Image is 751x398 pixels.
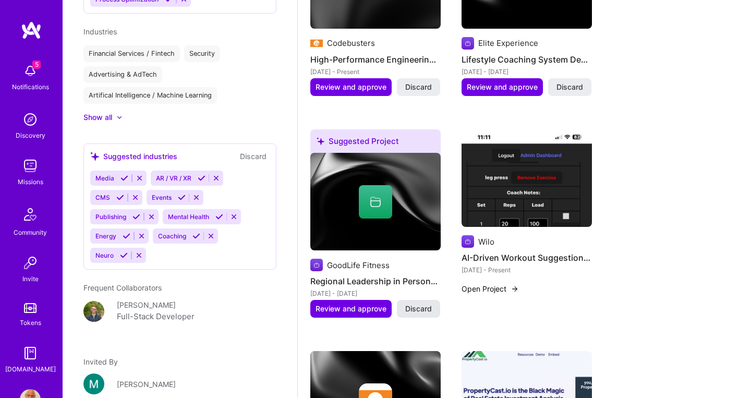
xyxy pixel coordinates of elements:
[192,194,200,201] i: Reject
[310,53,441,66] h4: High-Performance Engineering Team Leadership
[462,53,592,66] h4: Lifestyle Coaching System Development
[20,252,41,273] img: Invite
[467,82,538,92] span: Review and approve
[83,112,112,123] div: Show all
[158,232,186,240] span: Coaching
[83,301,104,322] img: User Avatar
[462,251,592,264] h4: AI-Driven Workout Suggestion System
[120,251,128,259] i: Accept
[116,194,124,201] i: Accept
[310,129,441,157] div: Suggested Project
[152,194,172,201] span: Events
[462,37,474,50] img: Company logo
[310,66,441,77] div: [DATE] - Present
[14,227,47,238] div: Community
[18,176,43,187] div: Missions
[20,61,41,81] img: bell
[20,317,41,328] div: Tokens
[310,37,323,50] img: Company logo
[90,151,177,162] div: Suggested industries
[136,174,143,182] i: Reject
[192,232,200,240] i: Accept
[478,38,538,49] div: Elite Experience
[95,194,110,201] span: CMS
[462,264,592,275] div: [DATE] - Present
[215,213,223,221] i: Accept
[95,251,114,259] span: Neuro
[156,174,191,182] span: AR / VR / XR
[198,174,205,182] i: Accept
[21,21,42,40] img: logo
[117,310,195,323] div: Full-Stack Developer
[462,129,592,227] img: AI-Driven Workout Suggestion System
[148,213,155,221] i: Reject
[18,202,43,227] img: Community
[20,343,41,364] img: guide book
[83,27,117,36] span: Industries
[511,285,519,293] img: arrow-right
[310,288,441,299] div: [DATE] - [DATE]
[556,82,583,92] span: Discard
[83,283,162,292] span: Frequent Collaborators
[117,379,176,390] div: [PERSON_NAME]
[327,260,390,271] div: GoodLife Fitness
[178,194,186,201] i: Accept
[83,66,162,83] div: Advertising & AdTech
[120,174,128,182] i: Accept
[83,45,180,62] div: Financial Services / Fintech
[237,150,270,162] button: Discard
[20,155,41,176] img: teamwork
[95,232,116,240] span: Energy
[135,251,143,259] i: Reject
[316,304,386,314] span: Review and approve
[316,82,386,92] span: Review and approve
[24,303,37,313] img: tokens
[16,130,45,141] div: Discovery
[184,45,220,62] div: Security
[462,66,592,77] div: [DATE] - [DATE]
[405,82,432,92] span: Discard
[168,213,209,221] span: Mental Health
[117,299,176,310] div: [PERSON_NAME]
[212,174,220,182] i: Reject
[123,232,130,240] i: Accept
[5,364,56,375] div: [DOMAIN_NAME]
[83,357,118,366] span: Invited By
[132,213,140,221] i: Accept
[478,236,494,247] div: Wilo
[207,232,215,240] i: Reject
[22,273,39,284] div: Invite
[327,38,375,49] div: Codebusters
[95,174,114,182] span: Media
[83,373,104,394] img: User Avatar
[95,213,126,221] span: Publishing
[230,213,238,221] i: Reject
[131,194,139,201] i: Reject
[462,235,474,248] img: Company logo
[32,61,41,69] span: 5
[20,109,41,130] img: discovery
[12,81,49,92] div: Notifications
[310,274,441,288] h4: Regional Leadership in Personal Training
[462,283,519,294] button: Open Project
[83,87,217,104] div: Artifical Intelligence / Machine Learning
[138,232,146,240] i: Reject
[310,259,323,271] img: Company logo
[310,153,441,251] img: cover
[90,152,99,161] i: icon SuggestedTeams
[317,137,324,145] i: icon SuggestedTeams
[405,304,432,314] span: Discard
